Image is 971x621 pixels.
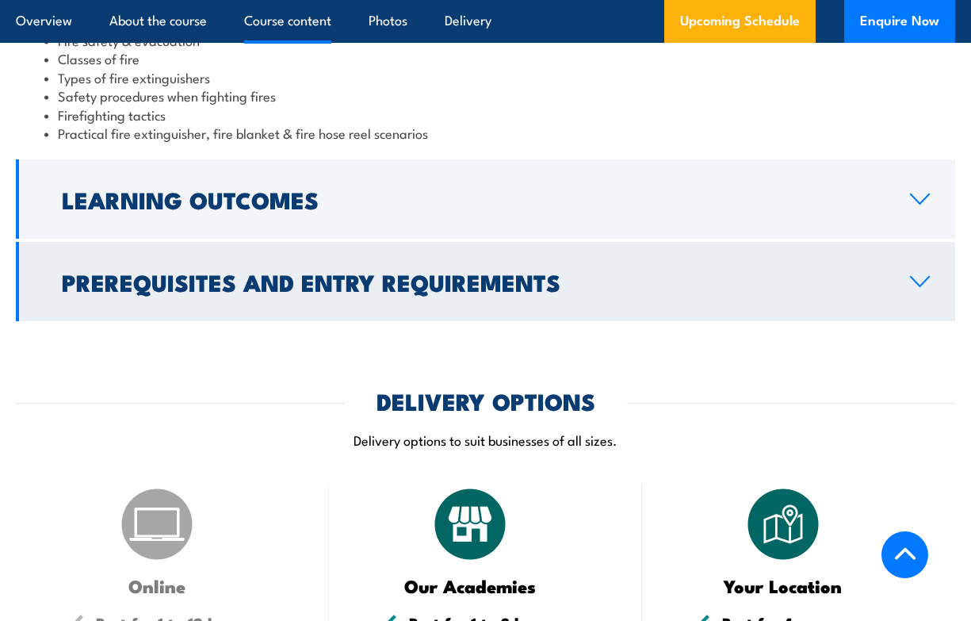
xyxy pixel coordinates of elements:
[44,49,927,67] li: Classes of fire
[55,577,258,595] h3: Online
[44,105,927,124] li: Firefighting tactics
[62,271,885,292] h2: Prerequisites and Entry Requirements
[44,124,927,142] li: Practical fire extinguisher, fire blanket & fire hose reel scenarios
[62,189,885,209] h2: Learning Outcomes
[682,577,884,595] h3: Your Location
[44,68,927,86] li: Types of fire extinguishers
[44,86,927,105] li: Safety procedures when fighting fires
[369,577,571,595] h3: Our Academies
[16,431,955,449] p: Delivery options to suit businesses of all sizes.
[377,390,595,411] h2: DELIVERY OPTIONS
[16,159,955,239] a: Learning Outcomes
[16,242,955,321] a: Prerequisites and Entry Requirements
